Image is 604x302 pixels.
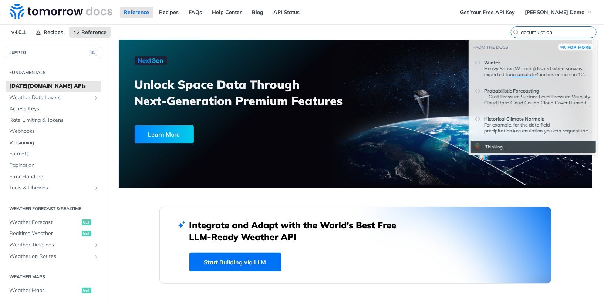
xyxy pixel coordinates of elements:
a: Weather TimelinesShow subpages for Weather Timelines [6,239,101,251]
button: Show subpages for Weather Timelines [93,242,99,248]
span: Weather Forecast [9,219,80,226]
h2: Fundamentals [6,69,101,76]
a: Help Center [208,7,246,18]
button: JUMP TO⌘/ [6,47,101,58]
a: Get Your Free API Key [456,7,519,18]
img: Tomorrow.io Weather API Docs [10,4,112,19]
a: Learn More [135,125,318,143]
span: Access Keys [9,105,99,113]
span: Weather Data Layers [9,94,91,101]
a: FAQs [185,7,206,18]
span: for more [568,45,591,50]
span: Historical Climate Normals [484,116,544,122]
div: Learn More [135,125,194,143]
button: Show subpages for Weather Data Layers [93,95,99,101]
a: API Status [270,7,304,18]
span: From the docs [473,44,508,50]
div: Probabilistic Forecasting [484,94,592,105]
kbd: ⌘K [560,44,566,51]
a: Weather on RoutesShow subpages for Weather on Routes [6,251,101,262]
span: Pagination [9,162,99,169]
span: Weather Maps [9,287,80,294]
span: Winter [484,60,500,66]
p: ... Gust Pressure Surface Level Pressure Visibility Cloud Base Cloud Ceiling Cloud Cover Humidity... [484,94,592,105]
button: [PERSON_NAME] Demo [521,7,597,18]
header: Historical Climate Normals [484,113,592,122]
span: get [82,219,91,225]
a: [DATE][DOMAIN_NAME] APIs [6,81,101,92]
a: Rate Limiting & Tokens [6,115,101,126]
h3: Unlock Space Data Through Next-Generation Premium Features [135,76,364,109]
span: get [82,288,91,293]
a: Error Handling [6,171,101,182]
a: WinterHeavy Snow (Warning) Issued when snow is expected toaccumulate4 inches or more in 12 hours,... [471,53,596,81]
header: Probabilistic Forecasting [484,85,592,94]
span: [DATE][DOMAIN_NAME] APIs [9,83,99,90]
svg: Search [513,29,519,35]
span: Weather on Routes [9,253,91,260]
a: Start Building via LLM [189,253,281,271]
a: Recipes [155,7,183,18]
div: Thinking [485,144,506,150]
button: ⌘Kfor more [558,43,594,51]
header: Winter [484,57,592,66]
span: Versioning [9,139,99,147]
a: Weather Data LayersShow subpages for Weather Data Layers [6,92,101,103]
p: For example, for the data field precipitationAccumulation you can request the following fields: A... [484,122,592,134]
a: Blog [248,7,268,18]
a: Reference [69,27,111,38]
a: Probabilistic Forecasting... Gust Pressure Surface Level Pressure Visibility Cloud Base Cloud Cei... [471,81,596,109]
button: Show subpages for Weather on Routes [93,254,99,259]
button: Show subpages for Tools & Libraries [93,185,99,191]
a: Webhooks [6,126,101,137]
span: [PERSON_NAME] Demo [525,9,584,16]
a: Realtime Weatherget [6,228,101,239]
p: Heavy Snow (Warning) Issued when snow is expected to 4 inches or more in 12 hours, or 6 inches or... [484,66,592,77]
span: ⌘/ [89,50,97,56]
h2: Weather Maps [6,274,101,280]
span: Error Handling [9,173,99,181]
span: Formats [9,150,99,158]
a: Versioning [6,137,101,148]
a: Weather Mapsget [6,285,101,296]
h2: Weather Forecast & realtime [6,205,101,212]
a: Pagination [6,160,101,171]
span: Rate Limiting & Tokens [9,117,99,124]
span: accumulate [510,71,536,77]
input: Search [521,29,596,36]
span: Recipes [44,29,63,36]
img: NextGen [135,56,167,65]
h2: Integrate and Adapt with the World’s Best Free LLM-Ready Weather API [189,219,408,243]
span: Realtime Weather [9,230,80,237]
span: Webhooks [9,128,99,135]
div: Winter [484,66,592,77]
a: Historical Climate NormalsFor example, for the data field precipitationAccumulation you can reque... [471,110,596,137]
span: Tools & Libraries [9,184,91,192]
span: Reference [81,29,107,36]
a: Reference [120,7,153,18]
span: get [82,231,91,236]
a: Weather Forecastget [6,217,101,228]
div: Historical Climate Normals [484,122,592,134]
span: v4.0.1 [7,27,30,38]
span: Probabilistic Forecasting [484,88,539,94]
span: Weather Timelines [9,241,91,249]
a: Formats [6,148,101,160]
a: Tools & LibrariesShow subpages for Tools & Libraries [6,182,101,194]
a: Recipes [31,27,67,38]
a: Access Keys [6,103,101,114]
